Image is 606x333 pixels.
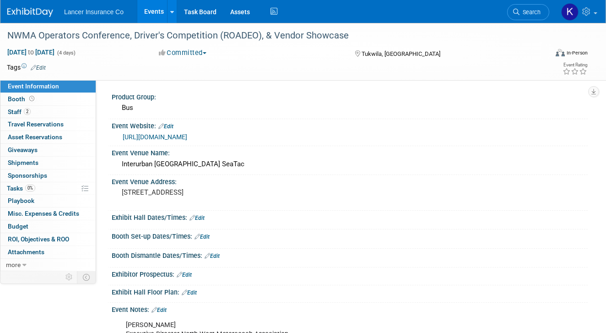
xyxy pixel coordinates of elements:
[158,123,173,130] a: Edit
[189,215,205,221] a: Edit
[0,157,96,169] a: Shipments
[112,211,588,223] div: Exhibit Hall Dates/Times:
[112,285,588,297] div: Exhibit Hall Floor Plan:
[7,8,53,17] img: ExhibitDay
[0,118,96,131] a: Travel Reservations
[507,4,549,20] a: Search
[519,9,541,16] span: Search
[24,108,31,115] span: 2
[64,8,124,16] span: Lancer Insurance Co
[503,48,588,61] div: Event Format
[0,106,96,118] a: Staff2
[8,133,62,141] span: Asset Reservations
[177,272,192,278] a: Edit
[112,303,588,315] div: Event Notes:
[8,146,38,153] span: Giveaways
[61,271,77,283] td: Personalize Event Tab Strip
[151,307,167,313] a: Edit
[112,119,588,131] div: Event Website:
[0,233,96,246] a: ROI, Objectives & ROO
[112,90,588,102] div: Product Group:
[205,253,220,259] a: Edit
[0,131,96,143] a: Asset Reservations
[8,210,79,217] span: Misc. Expenses & Credits
[182,289,197,296] a: Edit
[112,146,588,158] div: Event Venue Name:
[119,101,581,115] div: Bus
[7,63,46,72] td: Tags
[556,49,565,56] img: Format-Inperson.png
[8,248,44,256] span: Attachments
[566,49,588,56] div: In-Person
[0,259,96,271] a: more
[0,80,96,93] a: Event Information
[25,185,35,191] span: 0%
[27,95,36,102] span: Booth not reserved yet
[0,220,96,233] a: Budget
[8,159,38,166] span: Shipments
[112,267,588,279] div: Exhibitor Prospectus:
[8,172,47,179] span: Sponsorships
[6,261,21,268] span: more
[77,271,96,283] td: Toggle Event Tabs
[119,157,581,171] div: Interurban [GEOGRAPHIC_DATA] SeaTac
[4,27,538,44] div: NWMA Operators Conference, Driver's Competition (ROADEO), & Vendor Showcase
[8,235,69,243] span: ROI, Objectives & ROO
[8,108,31,115] span: Staff
[0,182,96,195] a: Tasks0%
[8,197,34,204] span: Playbook
[156,48,210,58] button: Committed
[112,229,588,241] div: Booth Set-up Dates/Times:
[122,188,300,197] pre: [STREET_ADDRESS]
[0,93,96,105] a: Booth
[8,223,28,230] span: Budget
[0,246,96,258] a: Attachments
[7,48,55,56] span: [DATE] [DATE]
[112,249,588,261] div: Booth Dismantle Dates/Times:
[362,50,440,57] span: Tukwila, [GEOGRAPHIC_DATA]
[31,65,46,71] a: Edit
[56,50,76,56] span: (4 days)
[8,120,64,128] span: Travel Reservations
[8,95,36,103] span: Booth
[0,169,96,182] a: Sponsorships
[561,3,579,21] img: Kimberly Ochs
[112,175,588,186] div: Event Venue Address:
[0,195,96,207] a: Playbook
[8,82,59,90] span: Event Information
[123,133,187,141] a: [URL][DOMAIN_NAME]
[0,144,96,156] a: Giveaways
[0,207,96,220] a: Misc. Expenses & Credits
[195,234,210,240] a: Edit
[7,185,35,192] span: Tasks
[27,49,35,56] span: to
[563,63,587,67] div: Event Rating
